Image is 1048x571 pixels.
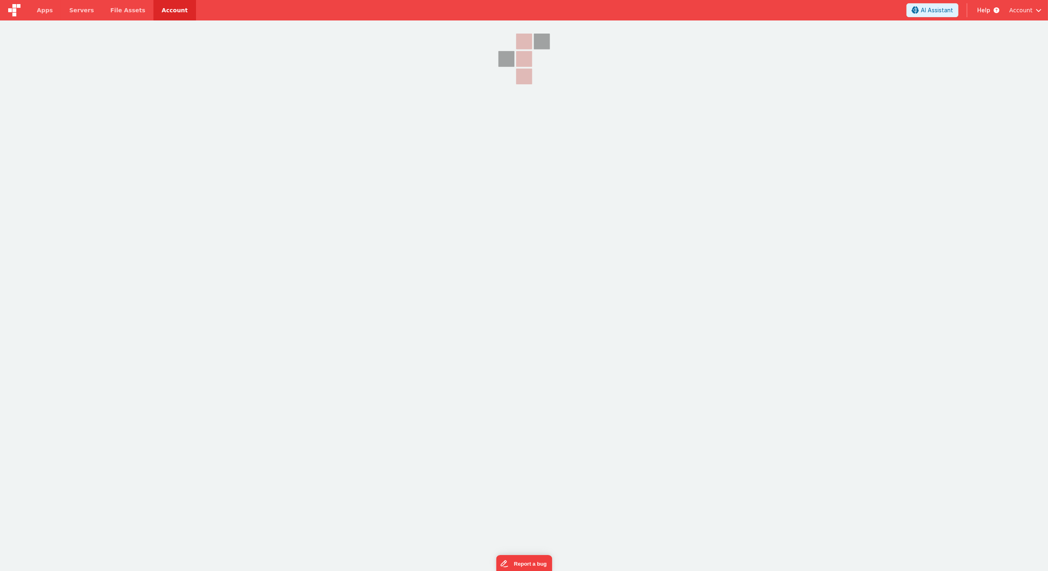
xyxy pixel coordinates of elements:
span: Account [1009,6,1032,14]
span: Apps [37,6,53,14]
span: Servers [69,6,94,14]
span: Help [977,6,990,14]
span: File Assets [110,6,146,14]
button: AI Assistant [906,3,958,17]
button: Account [1009,6,1041,14]
span: AI Assistant [921,6,953,14]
